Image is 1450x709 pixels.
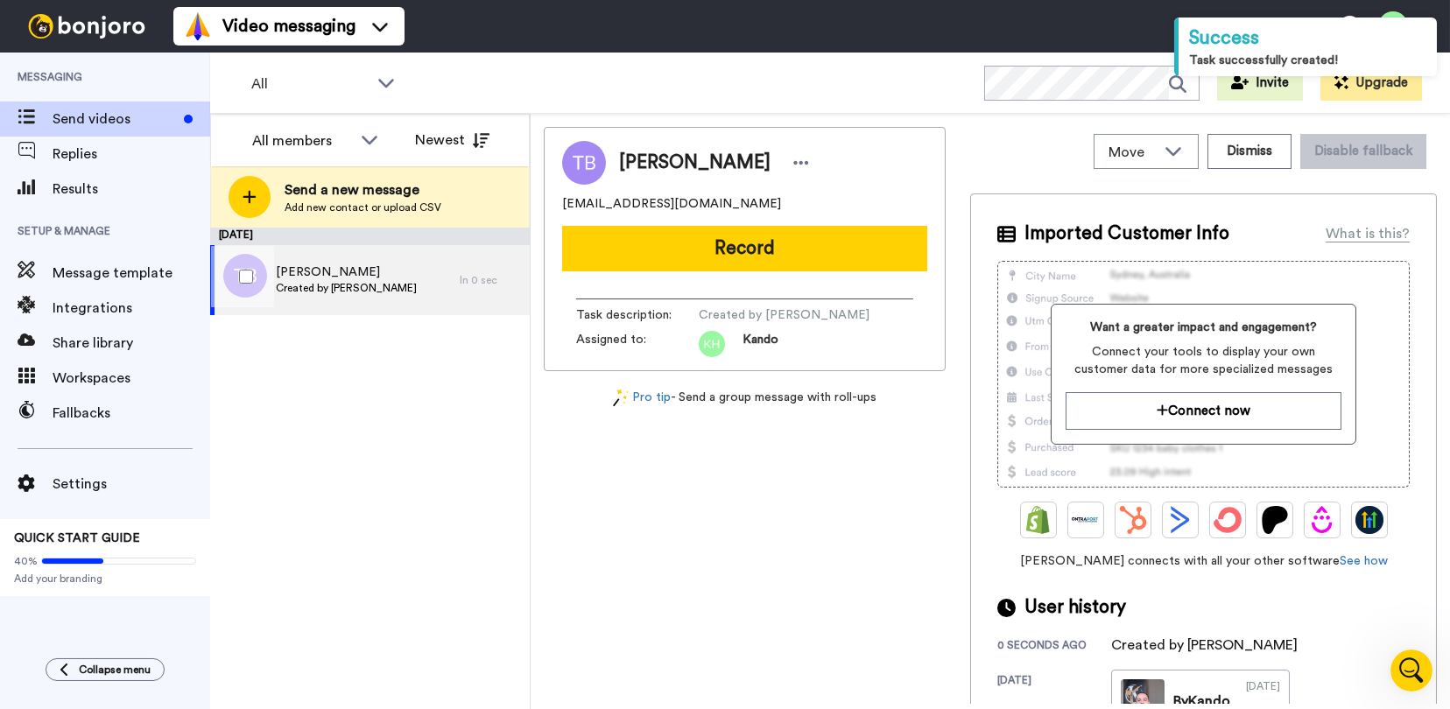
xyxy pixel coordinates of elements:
[27,573,41,587] button: Emoji picker
[14,554,38,568] span: 40%
[1390,649,1432,691] iframe: Intercom live chat
[460,273,521,287] div: In 0 sec
[54,220,335,263] a: More in the Help Center
[1308,506,1336,534] img: Drip
[1024,221,1229,247] span: Imported Customer Info
[743,331,778,357] span: Kando
[997,552,1410,570] span: [PERSON_NAME] connects with all your other software
[72,171,234,203] strong: How to use the Chrome Extension
[21,14,152,39] img: bj-logo-header-white.svg
[1355,506,1383,534] img: GoHighLevel
[699,331,725,357] img: kh.png
[1340,555,1388,567] a: See how
[1189,52,1426,69] div: Task successfully created!
[85,22,163,39] p: Active 2h ago
[276,281,417,295] span: Created by [PERSON_NAME]
[544,389,946,407] div: - Send a group message with roll-ups
[1111,635,1298,656] div: Created by [PERSON_NAME]
[1024,506,1052,534] img: Shopify
[613,389,629,407] img: magic-wand.svg
[276,263,417,281] span: [PERSON_NAME]
[28,352,273,386] div: Hi Kando, if you go to Settings > Preferences.
[1189,25,1426,52] div: Success
[53,368,210,389] span: Workspaces
[53,298,210,319] span: Integrations
[274,7,307,40] button: Home
[14,341,336,510] div: Johann says…
[11,7,45,40] button: go back
[252,130,352,151] div: All members
[83,573,97,587] button: Upload attachment
[53,179,210,200] span: Results
[54,155,335,220] div: How to use the Chrome Extension
[1326,223,1410,244] div: What is this?
[50,10,78,38] img: Profile image for Johann
[53,263,210,284] span: Message template
[699,306,869,324] span: Created by [PERSON_NAME]
[576,306,699,324] span: Task description :
[75,305,299,320] div: joined the conversation
[285,179,441,200] span: Send a new message
[1066,319,1341,336] span: Want a greater impact and engagement?
[79,663,151,677] span: Collapse menu
[14,277,336,301] div: [DATE]
[72,106,293,138] strong: Send messages from your email with outbound email addresses
[285,200,441,214] span: Add new contact or upload CSV
[53,474,210,495] span: Settings
[997,638,1111,656] div: 0 seconds ago
[307,7,339,39] div: Close
[1066,343,1341,378] span: Connect your tools to display your own customer data for more specialized messages
[1166,506,1194,534] img: ActiveCampaign
[1109,142,1156,163] span: Move
[1024,594,1126,621] span: User history
[299,566,328,594] button: Send a message…
[14,532,140,544] span: QUICK START GUIDE
[1066,392,1341,430] button: Connect now
[1207,134,1292,169] button: Dismiss
[251,74,369,95] span: All
[14,534,336,628] div: Kando says…
[619,150,771,176] span: [PERSON_NAME]
[1300,134,1426,169] button: Disable fallback
[14,510,336,534] div: [DATE]
[46,658,165,681] button: Collapse menu
[14,572,196,586] span: Add your branding
[184,12,212,40] img: vm-color.svg
[53,304,70,321] img: Profile image for Johann
[1320,66,1422,101] button: Upgrade
[54,25,335,90] div: Add Bonjoro results to your CRM with Zapier
[576,331,699,357] span: Assigned to:
[53,333,210,354] span: Share library
[54,90,335,155] div: Send messages from your email with outbound email addresses
[562,141,606,185] img: Image of Thomas
[1214,506,1242,534] img: ConvertKit
[53,144,210,165] span: Replies
[1072,506,1100,534] img: Ontraport
[63,534,336,607] div: I have done that but it still brings a desctiption that is not accurate to the people we are send...
[210,228,530,245] div: [DATE]
[402,123,503,158] button: Newest
[14,301,336,341] div: Johann says…
[1119,506,1147,534] img: Hubspot
[14,25,336,277] div: Operator says…
[562,195,781,213] span: [EMAIL_ADDRESS][DOMAIN_NAME]
[53,403,210,424] span: Fallbacks
[562,226,927,271] button: Record
[28,482,165,493] div: [PERSON_NAME] • [DATE]
[14,227,42,255] img: Profile image for Operator
[55,573,69,587] button: Gif picker
[1261,506,1289,534] img: Patreon
[53,109,177,130] span: Send videos
[15,537,335,566] textarea: Message…
[75,306,173,319] b: [PERSON_NAME]
[613,389,671,407] a: Pro tip
[121,234,286,249] span: More in the Help Center
[222,14,355,39] span: Video messaging
[1217,66,1303,101] button: Invite
[85,9,199,22] h1: [PERSON_NAME]
[14,341,287,479] div: Hi Kando, if you go to Settings > Preferences.[PERSON_NAME] • [DATE]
